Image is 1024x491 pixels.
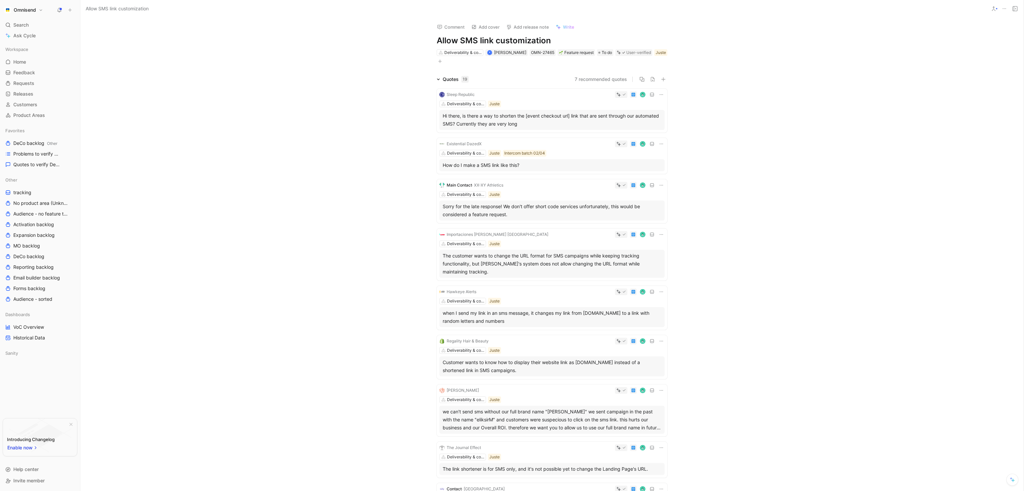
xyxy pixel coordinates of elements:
span: Search [13,21,29,29]
span: Other [47,141,57,146]
img: avatar [641,290,645,294]
span: Customers [13,101,37,108]
span: Invite member [13,478,45,483]
span: Enable now [7,444,33,452]
div: Quotes [443,75,469,83]
img: bg-BLZuj68n.svg [9,418,71,452]
div: Deliverability & compliance [447,241,484,247]
div: The customer wants to change the URL format for SMS campaigns while keeping tracking functionalit... [443,252,661,276]
img: logo [439,388,445,393]
a: DeCo backlogOther [3,138,77,148]
div: Favorites [3,126,77,136]
div: Existential DazedX [447,141,482,147]
div: 🌱Feature request [558,49,595,56]
div: Juste [489,191,500,198]
span: Sanity [5,350,18,356]
div: Juste [489,241,500,247]
span: Product Areas [13,112,45,119]
span: Home [13,59,26,65]
div: Dashboards [3,309,77,319]
div: Hawkeye Alerts [447,288,476,295]
span: Workspace [5,46,28,53]
button: Enable now [7,443,38,452]
span: [PERSON_NAME] [494,50,526,55]
a: Historical Data [3,333,77,343]
span: Feedback [13,69,35,76]
img: avatar [641,142,645,146]
span: Audience - sorted [13,296,52,302]
span: Ask Cycle [13,32,36,40]
div: Importaciones [PERSON_NAME] [GEOGRAPHIC_DATA] [447,231,548,238]
button: Comment [434,22,468,32]
a: Releases [3,89,77,99]
div: Sleep Republic [447,91,475,98]
span: Favorites [5,127,25,134]
img: logo [439,183,445,188]
div: Invite member [3,476,77,486]
div: Juste [489,396,500,403]
div: Hi there, is there a way to shorten the [event checkout url] link that are sent through our autom... [443,112,661,128]
img: avatar [641,388,645,393]
img: avatar [641,339,645,343]
a: No product area (Unknowns) [3,198,77,208]
span: Forms backlog [13,285,45,292]
div: Deliverability & compliance [447,347,484,354]
span: Reporting backlog [13,264,54,270]
div: Regality Hair & Beauty [447,338,489,344]
a: Customers [3,100,77,110]
div: Introducing Changelog [7,435,55,443]
div: Other [3,175,77,185]
img: logo [439,289,445,294]
span: Allow SMS link customization [86,5,149,13]
span: Email builder backlog [13,274,60,281]
a: Requests [3,78,77,88]
div: Juste [489,150,500,157]
img: avatar [641,446,645,450]
span: Releases [13,91,33,97]
button: Add release note [503,22,552,32]
span: Quotes to verify DeCo [13,161,60,168]
a: Product Areas [3,110,77,120]
img: logo [439,338,445,344]
a: Feedback [3,68,77,78]
span: MO backlog [13,243,40,249]
a: DeCo backlog [3,251,77,261]
div: [PERSON_NAME] [447,387,479,394]
a: tracking [3,188,77,198]
img: Omnisend [4,7,11,13]
img: logo [439,141,445,147]
a: Forms backlog [3,283,77,293]
a: Activation backlog [3,220,77,230]
a: VoC Overview [3,322,77,332]
div: Juste [489,454,500,460]
div: Deliverability & compliance [447,396,484,403]
div: DashboardsVoC OverviewHistorical Data [3,309,77,343]
div: 19 [461,76,469,83]
div: Feature request [559,49,594,56]
span: DeCo backlog [13,253,44,260]
div: Deliverability & compliance [447,191,484,198]
div: we can't send sms without our full brand name "[PERSON_NAME]" we sent campaign in the past with t... [443,408,661,432]
button: 7 recommended quotes [575,75,627,83]
div: Workspace [3,44,77,54]
a: Email builder backlog [3,273,77,283]
span: Requests [13,80,34,87]
span: VoC Overview [13,324,44,330]
span: DeCo backlog [13,140,57,147]
img: logo [439,445,445,450]
span: Help center [13,466,39,472]
div: Quotes19 [434,75,471,83]
div: when I send my link in an sms message, it changes my link from [DOMAIN_NAME] to a link with rando... [443,309,661,325]
a: Quotes to verify DeCo [3,160,77,170]
div: The Journal Effect [447,444,481,451]
span: Main Contact [447,183,472,188]
span: Historical Data [13,334,45,341]
div: Juste [489,298,500,304]
a: Audience - sorted [3,294,77,304]
img: 🌱 [559,51,563,55]
div: R [488,51,491,54]
div: How do I make a SMS link like this? [443,161,661,169]
div: Customer wants to know how to display their website link as [DOMAIN_NAME] instead of a shortened ... [443,358,661,374]
img: avatar [641,233,645,237]
div: Sanity [3,348,77,360]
